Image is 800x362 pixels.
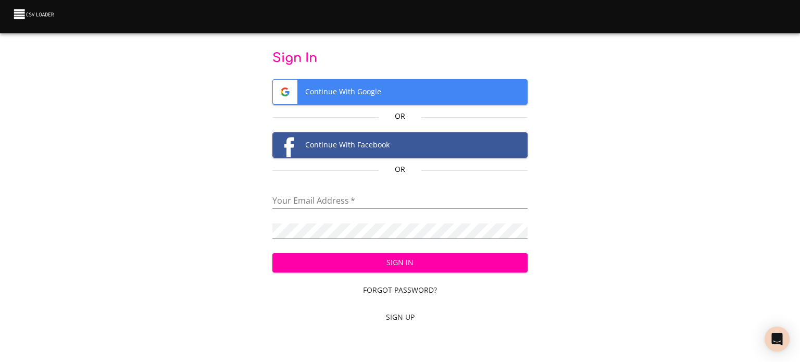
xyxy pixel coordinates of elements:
[273,133,528,157] span: Continue With Facebook
[379,111,421,121] p: Or
[12,7,56,21] img: CSV Loader
[277,284,524,297] span: Forgot Password?
[277,311,524,324] span: Sign Up
[272,308,528,327] a: Sign Up
[273,133,297,157] img: Facebook logo
[272,50,528,67] p: Sign In
[272,281,528,300] a: Forgot Password?
[272,79,528,105] button: Google logoContinue With Google
[379,164,421,174] p: Or
[272,253,528,272] button: Sign In
[765,327,790,352] div: Open Intercom Messenger
[272,132,528,158] button: Facebook logoContinue With Facebook
[281,256,520,269] span: Sign In
[273,80,528,104] span: Continue With Google
[273,80,297,104] img: Google logo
